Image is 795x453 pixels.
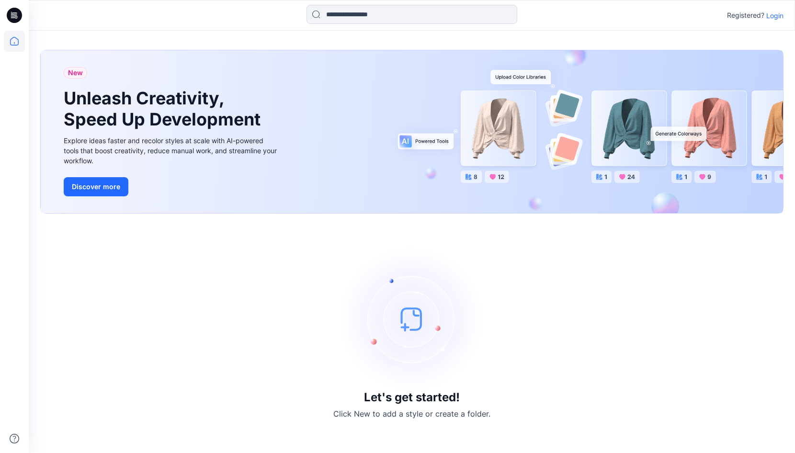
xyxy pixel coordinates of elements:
p: Click New to add a style or create a folder. [333,408,490,419]
p: Registered? [727,10,764,21]
h1: Unleash Creativity, Speed Up Development [64,88,265,129]
h3: Let's get started! [364,391,460,404]
img: empty-state-image.svg [340,247,484,391]
button: Discover more [64,177,128,196]
p: Login [766,11,784,21]
a: Discover more [64,177,279,196]
div: Explore ideas faster and recolor styles at scale with AI-powered tools that boost creativity, red... [64,136,279,166]
span: New [68,67,83,79]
